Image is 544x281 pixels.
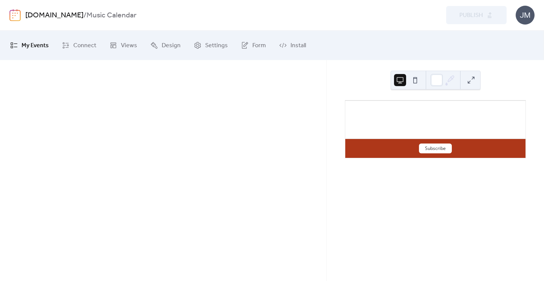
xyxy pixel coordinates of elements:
[87,8,136,23] b: Music Calendar
[252,40,266,52] span: Form
[145,34,186,57] a: Design
[121,40,137,52] span: Views
[104,34,143,57] a: Views
[274,34,312,57] a: Install
[5,34,54,57] a: My Events
[83,8,87,23] b: /
[188,34,233,57] a: Settings
[22,40,49,52] span: My Events
[235,34,272,57] a: Form
[25,8,83,23] a: [DOMAIN_NAME]
[162,40,181,52] span: Design
[56,34,102,57] a: Connect
[419,144,452,153] button: Subscribe
[516,6,535,25] div: JM
[73,40,96,52] span: Connect
[9,9,21,21] img: logo
[291,40,306,52] span: Install
[205,40,228,52] span: Settings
